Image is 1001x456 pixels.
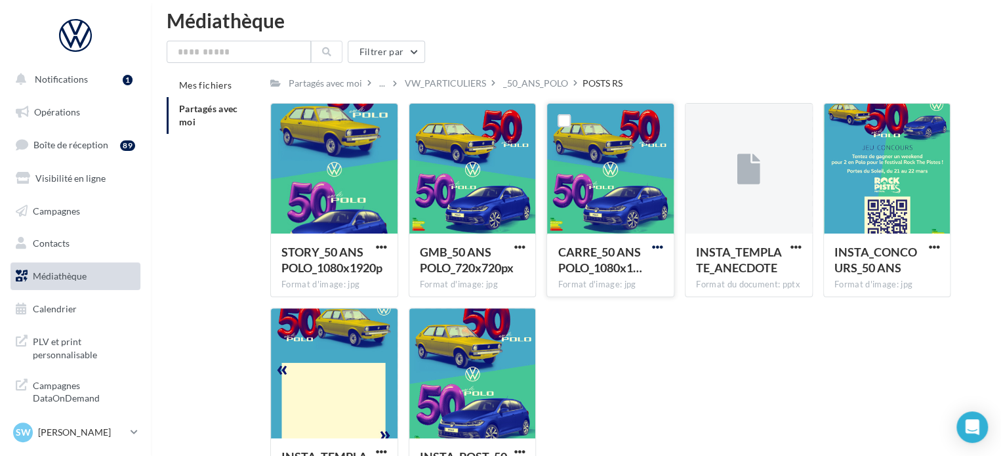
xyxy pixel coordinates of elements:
a: Visibilité en ligne [8,165,143,192]
span: Mes fichiers [179,79,232,91]
span: PLV et print personnalisable [33,333,135,361]
span: GMB_50 ANS POLO_720x720px [420,245,514,275]
div: Format du document: pptx [696,279,802,291]
p: [PERSON_NAME] [38,426,125,439]
a: Opérations [8,98,143,126]
div: Format d'image: jpg [834,279,940,291]
a: PLV et print personnalisable [8,327,143,366]
span: Contacts [33,238,70,249]
a: Médiathèque [8,262,143,290]
button: Notifications 1 [8,66,138,93]
div: Format d'image: jpg [281,279,387,291]
div: _50_ANS_POLO [503,77,568,90]
span: SW [16,426,31,439]
div: Open Intercom Messenger [956,411,988,443]
a: SW [PERSON_NAME] [10,420,140,445]
div: 89 [120,140,135,151]
a: Boîte de réception89 [8,131,143,159]
a: Campagnes [8,197,143,225]
div: Médiathèque [167,10,985,30]
div: Format d'image: jpg [420,279,525,291]
span: Campagnes DataOnDemand [33,377,135,405]
a: Campagnes DataOnDemand [8,371,143,410]
span: INSTA_TEMPLATE_ANECDOTE [696,245,782,275]
div: ... [377,74,388,93]
div: VW_PARTICULIERS [405,77,486,90]
span: Campagnes [33,205,80,216]
span: STORY_50 ANS POLO_1080x1920p [281,245,382,275]
span: Médiathèque [33,270,87,281]
button: Filtrer par [348,41,425,63]
div: Format d'image: jpg [558,279,663,291]
span: CARRE_50 ANS POLO_1080x1080px [558,245,642,275]
div: Partagés avec moi [289,77,362,90]
span: Partagés avec moi [179,103,238,127]
span: INSTA_CONCOURS_50 ANS [834,245,917,275]
span: Visibilité en ligne [35,173,106,184]
div: 1 [123,75,133,85]
span: Opérations [34,106,80,117]
span: Notifications [35,73,88,85]
span: Calendrier [33,303,77,314]
div: POSTS RS [582,77,623,90]
a: Contacts [8,230,143,257]
a: Calendrier [8,295,143,323]
span: Boîte de réception [33,139,108,150]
